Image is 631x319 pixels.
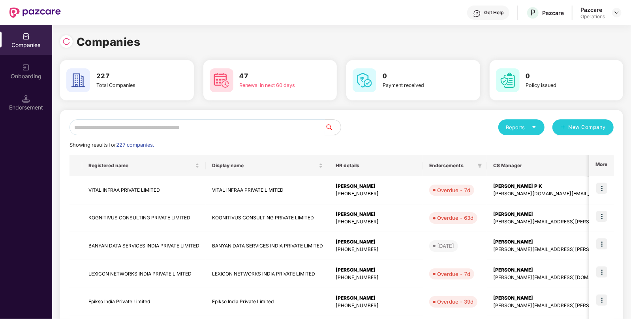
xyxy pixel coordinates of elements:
div: Payment received [383,81,451,89]
td: Epikso India Private Limited [206,288,329,316]
div: Pazcare [542,9,564,17]
div: Overdue - 7d [437,270,470,278]
button: search [325,119,341,135]
div: [PERSON_NAME] [336,183,417,190]
span: P [530,8,535,17]
span: New Company [569,123,606,131]
div: [PERSON_NAME] [336,294,417,302]
th: HR details [329,155,423,176]
div: [PHONE_NUMBER] [336,302,417,310]
span: filter [476,161,484,170]
td: KOGNITIVUS CONSULTING PRIVATE LIMITED [206,204,329,232]
div: Total Companies [96,81,164,89]
div: Get Help [484,9,503,16]
div: [PHONE_NUMBER] [336,218,417,226]
img: icon [596,183,607,194]
img: svg+xml;base64,PHN2ZyB3aWR0aD0iMjAiIGhlaWdodD0iMjAiIHZpZXdCb3g9IjAgMCAyMCAyMCIgZmlsbD0ibm9uZSIgeG... [22,64,30,72]
h3: 227 [96,71,164,81]
div: Policy issued [526,81,594,89]
img: icon [596,238,607,249]
div: Overdue - 7d [437,186,470,194]
span: filter [477,163,482,168]
button: plusNew Company [552,119,614,135]
span: Showing results for [69,142,154,148]
img: icon [596,211,607,222]
div: Operations [580,13,605,20]
img: svg+xml;base64,PHN2ZyB4bWxucz0iaHR0cDovL3d3dy53My5vcmcvMjAwMC9zdmciIHdpZHRoPSI2MCIgaGVpZ2h0PSI2MC... [496,68,520,92]
h1: Companies [77,33,141,51]
span: Display name [212,162,317,169]
td: Epikso India Private Limited [82,288,206,316]
div: [PERSON_NAME] [336,266,417,274]
img: icon [596,294,607,306]
td: VITAL INFRAA PRIVATE LIMITED [206,176,329,204]
img: svg+xml;base64,PHN2ZyB4bWxucz0iaHR0cDovL3d3dy53My5vcmcvMjAwMC9zdmciIHdpZHRoPSI2MCIgaGVpZ2h0PSI2MC... [210,68,233,92]
div: Pazcare [580,6,605,13]
td: BANYAN DATA SERVICES INDIA PRIVATE LIMITED [206,232,329,260]
h3: 0 [383,71,451,81]
td: VITAL INFRAA PRIVATE LIMITED [82,176,206,204]
img: svg+xml;base64,PHN2ZyB4bWxucz0iaHR0cDovL3d3dy53My5vcmcvMjAwMC9zdmciIHdpZHRoPSI2MCIgaGVpZ2h0PSI2MC... [66,68,90,92]
div: [DATE] [437,242,454,250]
span: Endorsements [429,162,474,169]
td: KOGNITIVUS CONSULTING PRIVATE LIMITED [82,204,206,232]
span: Registered name [88,162,193,169]
div: [PHONE_NUMBER] [336,190,417,198]
div: Reports [506,123,537,131]
img: svg+xml;base64,PHN2ZyBpZD0iSGVscC0zMngzMiIgeG1sbnM9Imh0dHA6Ly93d3cudzMub3JnLzIwMDAvc3ZnIiB3aWR0aD... [473,9,481,17]
span: caret-down [531,125,537,130]
div: Overdue - 63d [437,214,473,222]
div: [PHONE_NUMBER] [336,274,417,281]
th: More [589,155,614,176]
div: [PHONE_NUMBER] [336,246,417,253]
td: LEXICON NETWORKS INDIA PRIVATE LIMITED [82,260,206,288]
div: Renewal in next 60 days [240,81,308,89]
img: svg+xml;base64,PHN2ZyB3aWR0aD0iMTQuNSIgaGVpZ2h0PSIxNC41IiB2aWV3Qm94PSIwIDAgMTYgMTYiIGZpbGw9Im5vbm... [22,95,30,103]
h3: 47 [240,71,308,81]
img: icon [596,266,607,277]
img: New Pazcare Logo [9,8,61,18]
span: plus [560,125,565,131]
img: svg+xml;base64,PHN2ZyBpZD0iUmVsb2FkLTMyeDMyIiB4bWxucz0iaHR0cDovL3d3dy53My5vcmcvMjAwMC9zdmciIHdpZH... [62,38,70,45]
div: [PERSON_NAME] [336,238,417,246]
span: search [325,124,341,130]
div: Overdue - 39d [437,298,473,306]
td: LEXICON NETWORKS INDIA PRIVATE LIMITED [206,260,329,288]
img: svg+xml;base64,PHN2ZyBpZD0iQ29tcGFuaWVzIiB4bWxucz0iaHR0cDovL3d3dy53My5vcmcvMjAwMC9zdmciIHdpZHRoPS... [22,32,30,40]
img: svg+xml;base64,PHN2ZyBpZD0iRHJvcGRvd24tMzJ4MzIiIHhtbG5zPSJodHRwOi8vd3d3LnczLm9yZy8yMDAwL3N2ZyIgd2... [614,9,620,16]
td: BANYAN DATA SERVICES INDIA PRIVATE LIMITED [82,232,206,260]
span: 227 companies. [116,142,154,148]
img: svg+xml;base64,PHN2ZyB4bWxucz0iaHR0cDovL3d3dy53My5vcmcvMjAwMC9zdmciIHdpZHRoPSI2MCIgaGVpZ2h0PSI2MC... [353,68,376,92]
th: Registered name [82,155,206,176]
div: [PERSON_NAME] [336,211,417,218]
h3: 0 [526,71,594,81]
th: Display name [206,155,329,176]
